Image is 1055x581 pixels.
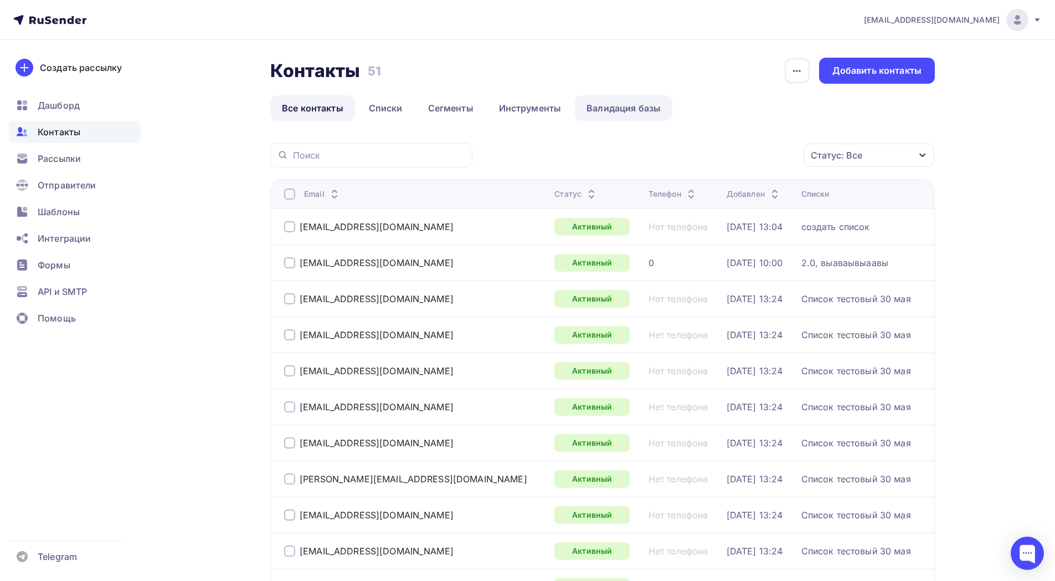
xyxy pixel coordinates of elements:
[368,63,381,79] h3: 51
[38,285,87,298] span: API и SMTP
[727,188,781,200] div: Добавлен
[300,546,454,557] a: [EMAIL_ADDRESS][DOMAIN_NAME]
[40,61,122,74] div: Создать рассылку
[801,473,911,485] a: Список тестовый 30 мая
[649,546,708,557] a: Нет телефона
[270,95,355,121] a: Все контакты
[416,95,485,121] a: Сегменты
[727,365,783,376] div: [DATE] 13:24
[300,401,454,412] a: [EMAIL_ADDRESS][DOMAIN_NAME]
[727,509,783,521] a: [DATE] 13:24
[727,546,783,557] a: [DATE] 13:24
[554,470,630,488] a: Активный
[9,174,141,196] a: Отправители
[293,149,466,161] input: Поиск
[270,60,360,82] h2: Контакты
[801,546,911,557] a: Список тестовый 30 мая
[649,221,708,232] a: Нет телефона
[727,401,783,412] a: [DATE] 13:24
[38,258,70,272] span: Формы
[727,329,783,340] a: [DATE] 13:24
[300,365,454,376] a: [EMAIL_ADDRESS][DOMAIN_NAME]
[304,188,341,200] div: Email
[649,401,708,412] div: Нет телефона
[554,254,630,272] a: Активный
[801,293,911,304] a: Список тестовый 30 мая
[554,362,630,380] div: Активный
[300,509,454,521] a: [EMAIL_ADDRESS][DOMAIN_NAME]
[811,149,862,162] div: Статус: Все
[727,437,783,449] a: [DATE] 13:24
[38,232,91,245] span: Интеграции
[487,95,573,121] a: Инструменты
[38,125,80,139] span: Контакты
[649,365,708,376] a: Нет телефона
[727,257,783,268] a: [DATE] 10:00
[801,188,830,200] div: Списки
[801,401,911,412] div: Список тестовый 30 мая
[9,147,141,170] a: Рассылки
[554,434,630,452] div: Активный
[864,9,1042,31] a: [EMAIL_ADDRESS][DOMAIN_NAME]
[300,437,454,449] a: [EMAIL_ADDRESS][DOMAIN_NAME]
[38,179,96,192] span: Отправители
[649,257,654,268] a: 0
[801,257,888,268] a: 2.0, выаваывыаавы
[9,121,141,143] a: Контакты
[801,509,911,521] a: Список тестовый 30 мая
[300,473,527,485] a: [PERSON_NAME][EMAIL_ADDRESS][DOMAIN_NAME]
[649,293,708,304] a: Нет телефона
[727,293,783,304] a: [DATE] 13:24
[300,329,454,340] div: [EMAIL_ADDRESS][DOMAIN_NAME]
[649,329,708,340] a: Нет телефона
[727,221,783,232] a: [DATE] 13:04
[9,201,141,223] a: Шаблоны
[554,326,630,344] a: Активный
[801,221,870,232] a: создать список
[801,329,911,340] a: Список тестовый 30 мая
[554,218,630,236] div: Активный
[9,94,141,116] a: Дашборд
[727,473,783,485] a: [DATE] 13:24
[38,312,76,325] span: Помощь
[554,506,630,524] a: Активный
[554,290,630,308] a: Активный
[649,509,708,521] div: Нет телефона
[832,64,922,77] div: Добавить контакты
[801,437,911,449] a: Список тестовый 30 мая
[300,221,454,232] div: [EMAIL_ADDRESS][DOMAIN_NAME]
[38,152,81,165] span: Рассылки
[801,365,911,376] a: Список тестовый 30 мая
[649,188,698,200] div: Телефон
[300,293,454,304] a: [EMAIL_ADDRESS][DOMAIN_NAME]
[649,437,708,449] div: Нет телефона
[864,14,1000,26] span: [EMAIL_ADDRESS][DOMAIN_NAME]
